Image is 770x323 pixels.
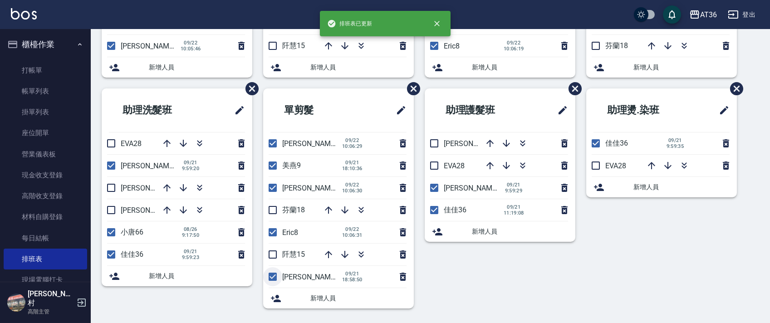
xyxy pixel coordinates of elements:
[149,271,245,281] span: 新增人員
[282,139,345,148] span: [PERSON_NAME]16
[181,160,201,166] span: 09/21
[4,165,87,186] a: 現金收支登錄
[181,249,201,254] span: 09/21
[263,288,414,308] div: 新增人員
[342,188,363,194] span: 10:06:30
[4,206,87,227] a: 材料自購登錄
[504,182,524,188] span: 09/21
[342,277,363,283] span: 18:58:50
[504,210,524,216] span: 11:19:08
[282,161,301,170] span: 美燕9
[342,226,363,232] span: 09/22
[282,228,298,237] span: Eric8
[444,206,466,214] span: 佳佳36
[7,294,25,312] img: Person
[109,94,207,127] h2: 助理洗髮班
[663,5,681,24] button: save
[121,184,183,192] span: [PERSON_NAME]56
[723,75,745,102] span: 刪除班表
[605,161,626,170] span: EVA28
[4,144,87,165] a: 營業儀表板
[263,57,414,78] div: 新增人員
[4,102,87,122] a: 掛單列表
[181,166,201,171] span: 9:59:20
[4,33,87,56] button: 櫃檯作業
[282,184,341,192] span: [PERSON_NAME]6
[4,81,87,102] a: 帳單列表
[586,57,737,78] div: 新增人員
[342,232,363,238] span: 10:06:31
[4,60,87,81] a: 打帳單
[605,139,628,147] span: 佳佳36
[4,228,87,249] a: 每日結帳
[181,40,201,46] span: 09/22
[665,137,685,143] span: 09/21
[400,75,422,102] span: 刪除班表
[593,94,693,127] h2: 助理燙.染班
[586,177,737,197] div: 新增人員
[504,40,524,46] span: 09/22
[504,204,524,210] span: 09/21
[121,206,183,215] span: [PERSON_NAME]55
[342,166,363,171] span: 18:10:36
[282,250,305,259] span: 阡慧15
[342,182,363,188] span: 09/22
[665,143,685,149] span: 9:59:35
[310,63,407,72] span: 新增人員
[605,41,628,50] span: 芬蘭18
[552,99,568,121] span: 修改班表的標題
[472,63,568,72] span: 新增人員
[633,182,730,192] span: 新增人員
[11,8,37,20] img: Logo
[342,143,363,149] span: 10:06:29
[562,75,583,102] span: 刪除班表
[4,122,87,143] a: 座位開單
[28,289,74,308] h5: [PERSON_NAME]村
[444,42,460,50] span: Eric8
[342,271,363,277] span: 09/21
[121,250,143,259] span: 佳佳36
[149,63,245,72] span: 新增人員
[102,57,252,78] div: 新增人員
[4,269,87,290] a: 現場電腦打卡
[121,42,183,50] span: [PERSON_NAME]16
[444,161,465,170] span: EVA28
[121,161,183,170] span: [PERSON_NAME]58
[282,206,305,214] span: 芬蘭18
[686,5,721,24] button: AT36
[425,57,575,78] div: 新增人員
[472,227,568,236] span: 新增人員
[327,19,373,28] span: 排班表已更新
[282,41,305,50] span: 阡慧15
[342,137,363,143] span: 09/22
[181,226,201,232] span: 08/26
[504,46,524,52] span: 10:06:19
[310,294,407,303] span: 新增人員
[444,184,506,192] span: [PERSON_NAME]58
[181,232,201,238] span: 9:17:50
[724,6,759,23] button: 登出
[181,254,201,260] span: 9:59:23
[700,9,717,20] div: AT36
[4,186,87,206] a: 高階收支登錄
[282,273,345,281] span: [PERSON_NAME]11
[713,99,730,121] span: 修改班表的標題
[633,63,730,72] span: 新增人員
[342,160,363,166] span: 09/21
[432,94,530,127] h2: 助理護髮班
[28,308,74,316] p: 高階主管
[121,228,143,236] span: 小唐66
[181,46,201,52] span: 10:05:46
[425,221,575,242] div: 新增人員
[270,94,359,127] h2: 單剪髮
[121,139,142,148] span: EVA28
[390,99,407,121] span: 修改班表的標題
[427,14,447,34] button: close
[4,249,87,269] a: 排班表
[102,266,252,286] div: 新增人員
[229,99,245,121] span: 修改班表的標題
[444,139,506,148] span: [PERSON_NAME]56
[504,188,524,194] span: 9:59:29
[239,75,260,102] span: 刪除班表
